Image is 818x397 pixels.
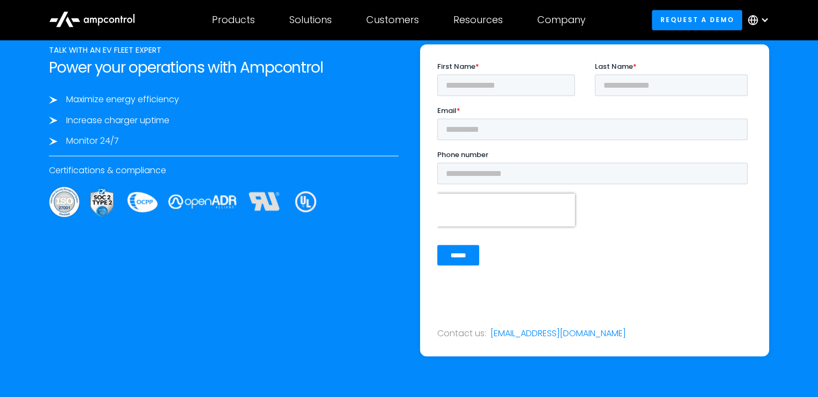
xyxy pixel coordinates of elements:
div: Resources [453,14,503,26]
div: Solutions [289,14,332,26]
div: Company [537,14,586,26]
div: Increase charger uptime [66,115,169,126]
div: TALK WITH AN EV FLEET EXPERT [49,44,398,56]
iframe: Form 0 [437,61,752,284]
div: Contact us: [437,327,486,339]
div: Customers [366,14,419,26]
a: [EMAIL_ADDRESS][DOMAIN_NAME] [490,327,626,339]
div: Products [212,14,255,26]
div: Maximize energy efficiency [66,94,179,105]
div: Certifications & compliance [49,165,398,176]
a: Request a demo [652,10,742,30]
h2: Power your operations with Ampcontrol [49,59,398,77]
div: Monitor 24/7 [66,135,119,147]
